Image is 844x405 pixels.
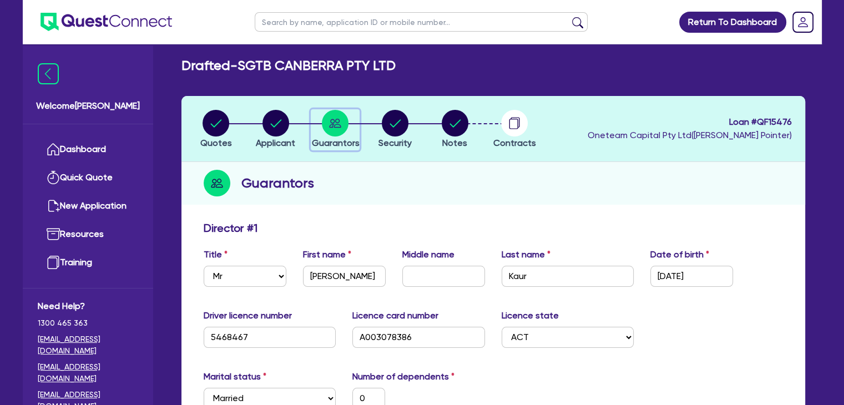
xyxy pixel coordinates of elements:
[38,164,138,192] a: Quick Quote
[378,138,412,148] span: Security
[36,99,140,113] span: Welcome [PERSON_NAME]
[47,199,60,212] img: new-application
[352,309,438,322] label: Licence card number
[402,248,454,261] label: Middle name
[38,317,138,329] span: 1300 465 363
[255,12,588,32] input: Search by name, application ID or mobile number...
[38,333,138,357] a: [EMAIL_ADDRESS][DOMAIN_NAME]
[502,248,550,261] label: Last name
[352,370,454,383] label: Number of dependents
[47,171,60,184] img: quick-quote
[47,256,60,269] img: training
[493,109,537,150] button: Contracts
[47,227,60,241] img: resources
[311,138,359,148] span: Guarantors
[255,109,296,150] button: Applicant
[204,309,292,322] label: Driver licence number
[204,221,257,235] h3: Director # 1
[38,249,138,277] a: Training
[38,135,138,164] a: Dashboard
[588,130,792,140] span: Oneteam Capital Pty Ltd ( [PERSON_NAME] Pointer )
[650,266,733,287] input: DD / MM / YYYY
[241,173,314,193] h2: Guarantors
[200,138,232,148] span: Quotes
[441,109,469,150] button: Notes
[588,115,792,129] span: Loan # QF15476
[38,63,59,84] img: icon-menu-close
[442,138,467,148] span: Notes
[200,109,233,150] button: Quotes
[41,13,172,31] img: quest-connect-logo-blue
[181,58,396,74] h2: Drafted - SGTB CANBERRA PTY LTD
[493,138,536,148] span: Contracts
[256,138,295,148] span: Applicant
[38,220,138,249] a: Resources
[789,8,817,37] a: Dropdown toggle
[38,300,138,313] span: Need Help?
[38,361,138,384] a: [EMAIL_ADDRESS][DOMAIN_NAME]
[378,109,412,150] button: Security
[204,170,230,196] img: step-icon
[204,370,266,383] label: Marital status
[204,248,228,261] label: Title
[650,248,709,261] label: Date of birth
[303,248,351,261] label: First name
[679,12,786,33] a: Return To Dashboard
[502,309,559,322] label: Licence state
[311,109,360,150] button: Guarantors
[38,192,138,220] a: New Application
